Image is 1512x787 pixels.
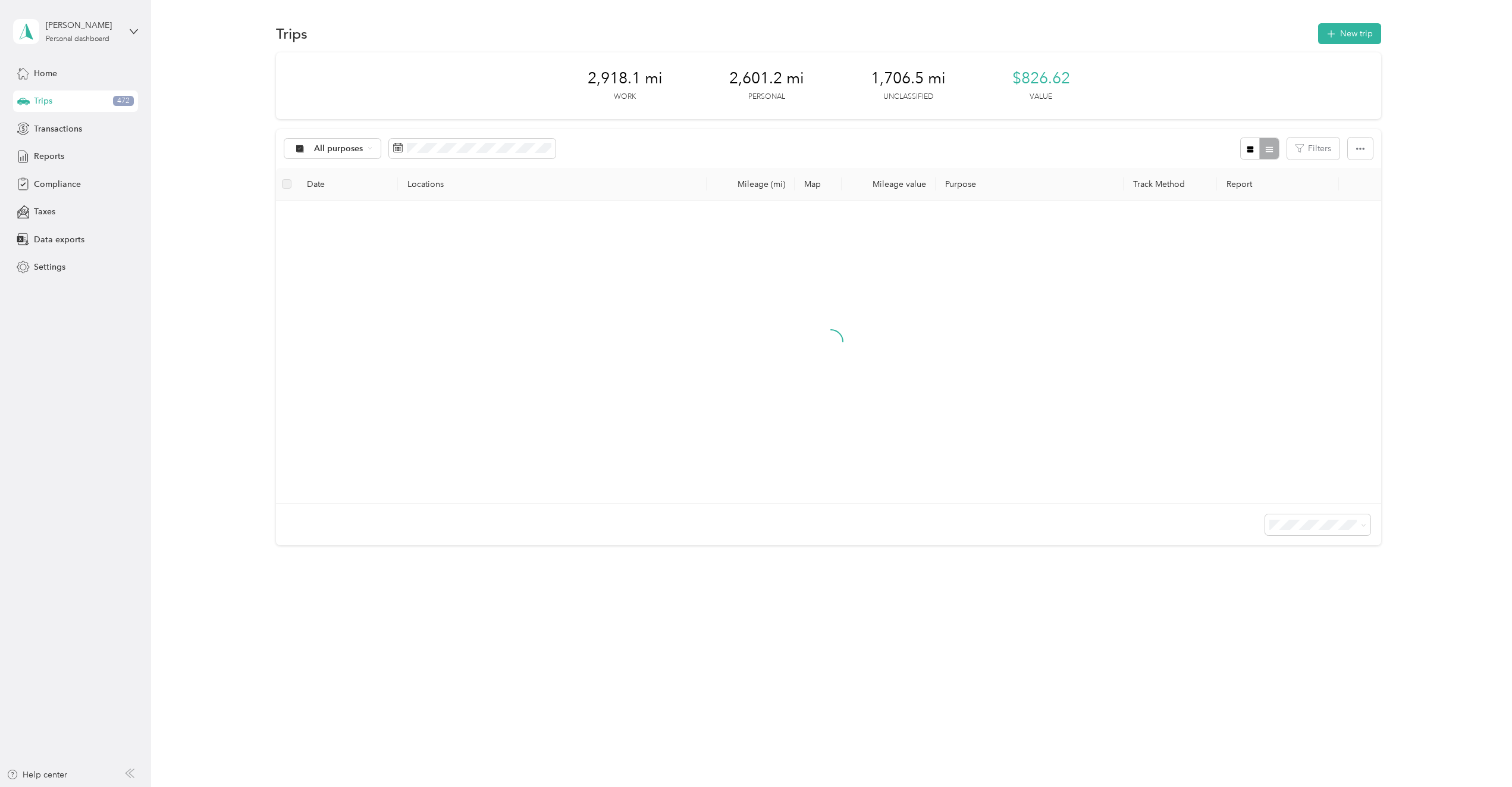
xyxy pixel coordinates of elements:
div: Personal dashboard [46,36,109,43]
h1: Trips [276,27,308,40]
th: Track Method [1124,168,1218,201]
p: Unclassified [883,92,933,102]
th: Mileage value [842,168,936,201]
th: Report [1217,168,1339,201]
span: Reports [34,150,64,163]
button: Help center [7,769,67,781]
span: All purposes [314,145,363,153]
span: 472 [113,96,134,107]
th: Locations [398,168,706,201]
th: Mileage (mi) [707,168,795,201]
th: Purpose [936,168,1124,201]
button: Filters [1287,138,1340,160]
p: Personal [748,92,785,102]
span: 2,918.1 mi [588,69,663,88]
span: 1,706.5 mi [871,69,946,88]
span: Transactions [34,123,82,135]
span: Home [34,67,57,80]
span: Compliance [34,178,81,190]
span: Trips [34,95,52,107]
th: Map [795,168,842,201]
th: Date [297,168,398,201]
span: Data exports [34,233,84,246]
div: [PERSON_NAME] [46,19,120,32]
p: Work [614,92,636,102]
p: Value [1030,92,1052,102]
span: $826.62 [1012,69,1070,88]
span: Taxes [34,205,55,218]
iframe: Everlance-gr Chat Button Frame [1445,720,1512,787]
span: 2,601.2 mi [729,69,804,88]
button: New trip [1318,23,1381,44]
span: Settings [34,261,65,273]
